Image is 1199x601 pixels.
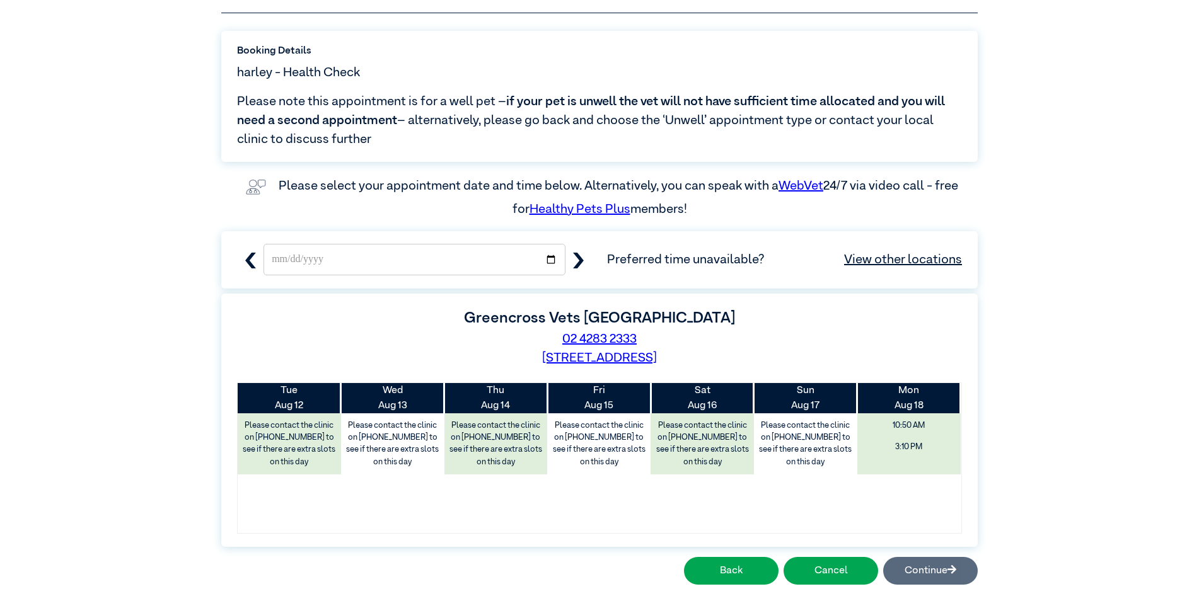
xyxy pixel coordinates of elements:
span: Please note this appointment is for a well pet – – alternatively, please go back and choose the ‘... [237,92,962,149]
a: Healthy Pets Plus [530,203,630,215]
label: Please contact the clinic on [PHONE_NUMBER] to see if there are extra slots on this day [755,416,856,471]
a: View other locations [844,250,962,269]
label: Please contact the clinic on [PHONE_NUMBER] to see if there are extra slots on this day [342,416,443,471]
a: [STREET_ADDRESS] [542,352,657,364]
th: Aug 14 [444,383,548,413]
span: Preferred time unavailable? [607,250,962,269]
th: Aug 17 [754,383,857,413]
label: Booking Details [237,43,962,59]
span: if your pet is unwell the vet will not have sufficient time allocated and you will need a second ... [237,95,945,127]
img: vet [241,175,271,200]
span: harley - Health Check [237,63,360,82]
th: Aug 15 [547,383,651,413]
th: Aug 16 [651,383,754,413]
span: 10:50 AM [862,416,956,435]
button: Cancel [784,557,878,585]
th: Aug 12 [238,383,341,413]
label: Please contact the clinic on [PHONE_NUMBER] to see if there are extra slots on this day [239,416,340,471]
label: Please contact the clinic on [PHONE_NUMBER] to see if there are extra slots on this day [446,416,547,471]
a: 02 4283 2333 [562,333,637,345]
th: Aug 18 [857,383,961,413]
label: Greencross Vets [GEOGRAPHIC_DATA] [464,311,735,326]
a: WebVet [779,180,823,192]
button: Back [684,557,779,585]
label: Please contact the clinic on [PHONE_NUMBER] to see if there are extra slots on this day [652,416,753,471]
label: Please select your appointment date and time below. Alternatively, you can speak with a 24/7 via ... [279,180,961,215]
th: Aug 13 [341,383,444,413]
label: Please contact the clinic on [PHONE_NUMBER] to see if there are extra slots on this day [548,416,649,471]
span: 3:10 PM [862,438,956,456]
